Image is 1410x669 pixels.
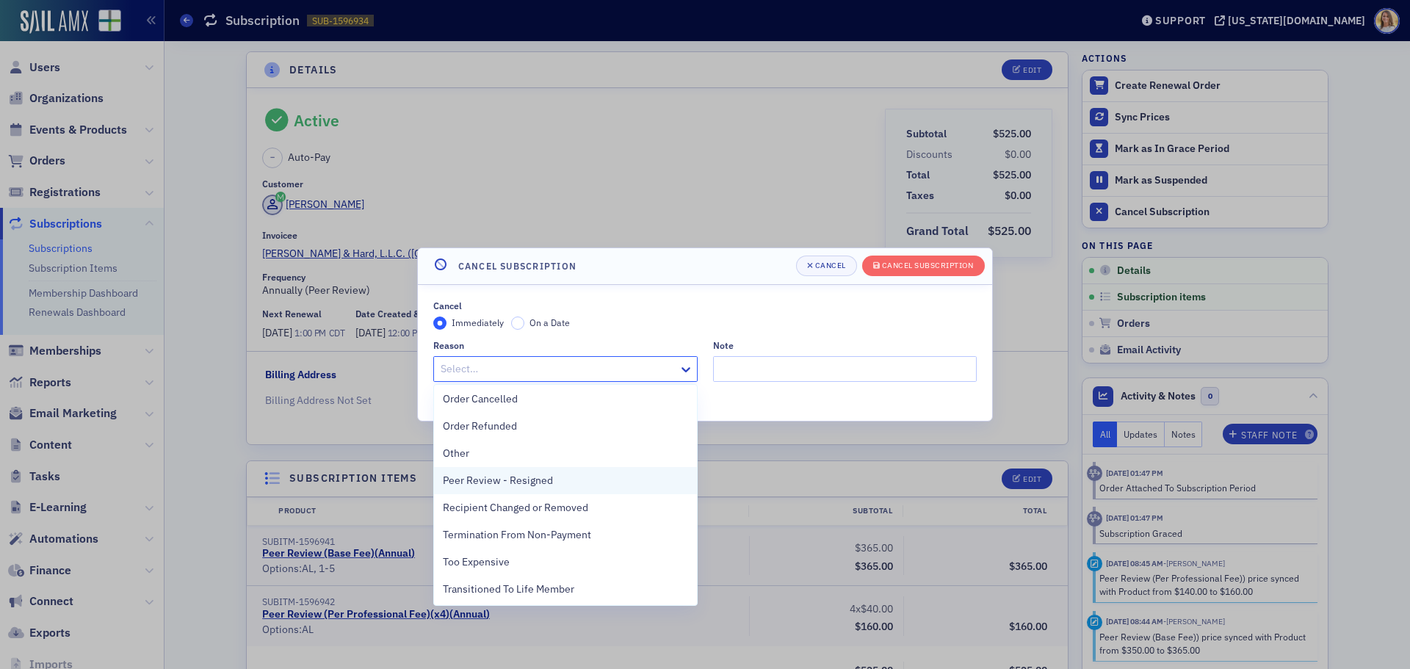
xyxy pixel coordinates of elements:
button: Cancel Subscription [862,256,985,276]
div: Reason [433,340,464,351]
button: Cancel [796,256,857,276]
span: Order Cancelled [443,391,518,407]
h4: Cancel Subscription [458,259,576,272]
span: On a Date [529,317,570,328]
span: Too Expensive [443,554,510,570]
input: Immediately [433,317,446,330]
span: Termination From Non-Payment [443,527,591,543]
div: Cancel [433,300,462,311]
div: Cancel Subscription [882,261,974,270]
input: On a Date [511,317,524,330]
div: Note [713,340,734,351]
span: Immediately [452,317,504,328]
span: Peer Review - Resigned [443,473,553,488]
span: Other [443,446,469,461]
span: Transitioned To Life Member [443,582,574,597]
span: Order Refunded [443,419,517,434]
div: Cancel [815,261,846,270]
span: Recipient Changed or Removed [443,500,588,516]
